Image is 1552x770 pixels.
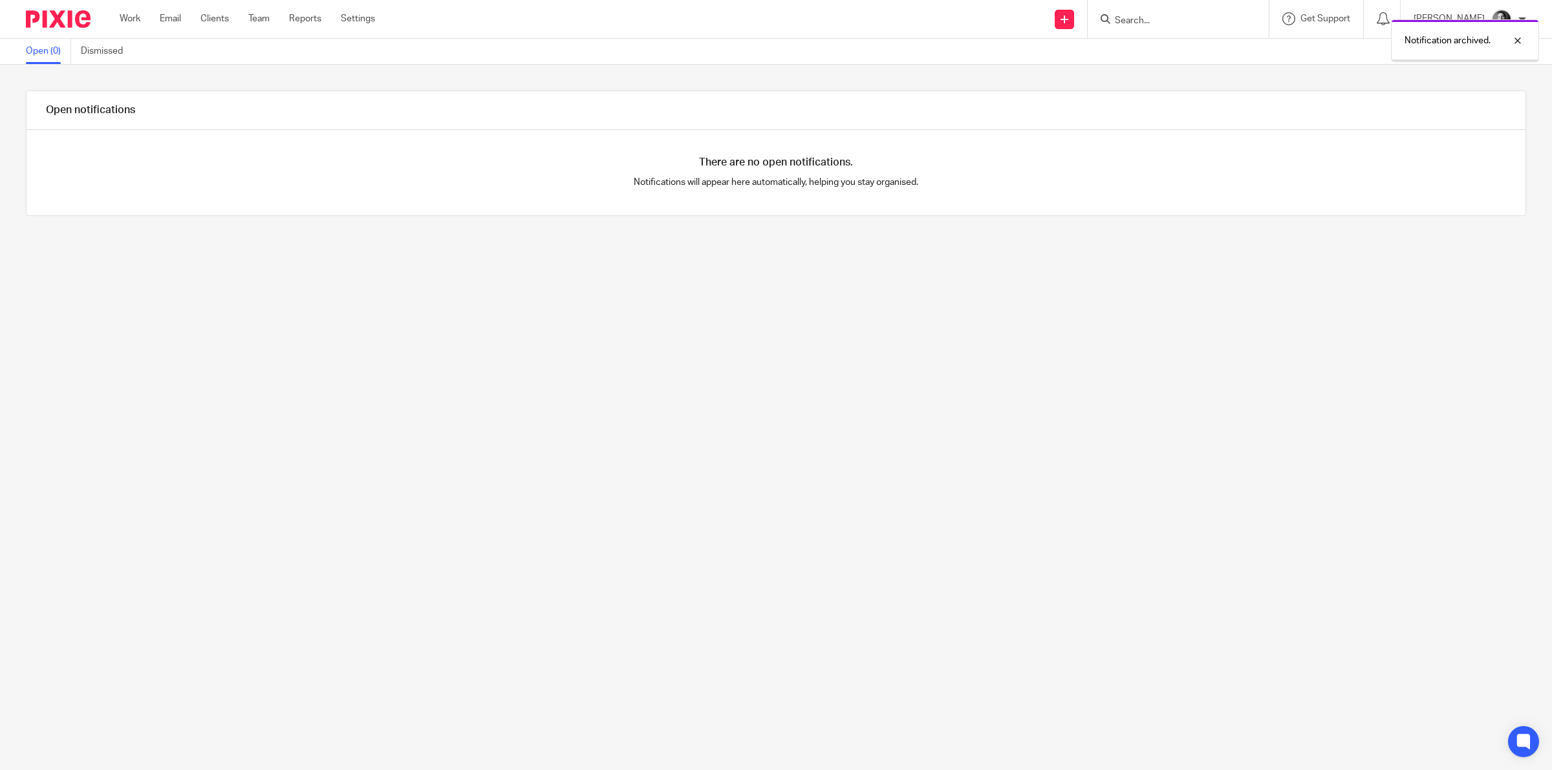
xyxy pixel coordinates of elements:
[81,39,133,64] a: Dismissed
[699,156,853,169] h4: There are no open notifications.
[46,103,135,117] h1: Open notifications
[200,12,229,25] a: Clients
[248,12,270,25] a: Team
[26,10,91,28] img: Pixie
[160,12,181,25] a: Email
[26,39,71,64] a: Open (0)
[402,176,1151,189] p: Notifications will appear here automatically, helping you stay organised.
[120,12,140,25] a: Work
[1491,9,1512,30] img: DSC_9061-3.jpg
[289,12,321,25] a: Reports
[1405,34,1491,47] p: Notification archived.
[341,12,375,25] a: Settings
